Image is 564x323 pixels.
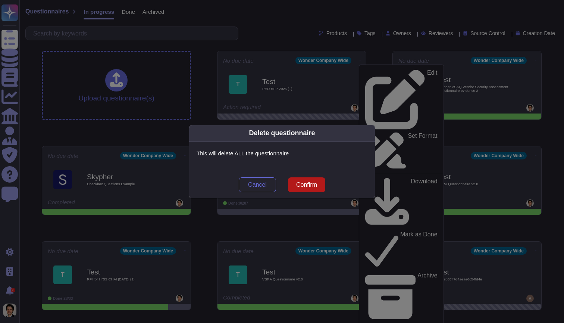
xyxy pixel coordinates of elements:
span: Confirm [296,182,317,188]
div: Delete questionnaire [249,128,315,138]
span: Cancel [248,182,267,188]
button: Cancel [239,177,276,192]
button: Confirm [288,177,325,192]
p: This will delete ALL the questionnaire [197,149,367,158]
